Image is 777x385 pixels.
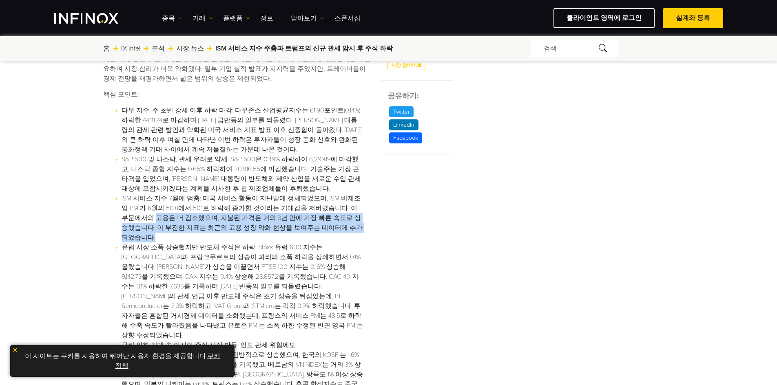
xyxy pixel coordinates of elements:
[531,40,619,57] div: 검색
[387,119,420,130] a: LinkedIn
[113,46,118,51] img: arrow-right
[387,60,425,70] a: 시장 업데이트
[54,13,137,24] a: INFINOX Logo
[144,46,148,51] img: arrow-right
[103,90,372,99] p: 핵심 포인트:
[291,13,324,23] a: 알아보기
[207,46,212,51] img: arrow-right
[334,13,361,23] a: 스폰서십
[260,13,281,23] a: 정보
[122,106,363,154] li: 다우 지수, 주 초반 강세 이후 하락 마감: 다우존스 산업평균지수는 61.90포인트(0.14%) 하락한 44,111.74로 마감하며 [DATE] 급반등의 일부를 되돌렸다. [...
[553,8,655,28] a: 클라이언트 영역에 로그인
[122,242,363,340] li: 유럽 시장 소폭 상승했지만 반도체 주식은 하락: Stoxx 유럽 600 지수는 [GEOGRAPHIC_DATA]과 프랑크푸르트의 상승이 파리의 소폭 하락을 상쇄하면서 0.1% ...
[663,8,723,28] a: 실계좌 등록
[389,119,418,130] p: LinkedIn
[162,13,182,23] a: 종목
[103,44,110,53] a: 홈
[122,154,363,194] li: S&P 500 및 나스닥, 관세 우려로 약세: S&P 500은 0.49% 하락하여 6,299.19에 마감했고, 나스닥 종합 지수는 0.65% 하락하여 20,916.55에 마감...
[193,13,213,23] a: 거래
[12,347,18,353] img: yellow close icon
[14,349,230,373] p: 이 사이트는 쿠키를 사용하여 뛰어난 사용자 환경을 제공합니다. .
[152,44,165,53] a: 분석
[389,132,422,143] p: Facebook
[387,106,415,117] a: Twitter
[168,46,173,51] img: arrow-right
[121,44,140,53] a: IX Intel
[387,132,424,143] a: Facebook
[223,13,250,23] a: 플랫폼
[389,106,414,117] p: Twitter
[176,44,204,53] a: 시장 뉴스
[215,44,393,53] span: ISM 서비스 지수 주춤과 트럼프의 신규 관세 암시 후 주식 하락
[122,194,363,242] li: ISM 서비스 지수 7월에 멈춤: 미국 서비스 활동이 지난달에 정체되었으며, ISM 비제조업 PMI가 6월의 50.8에서 50.1로 하락해 증가할 것이라는 기대감을 저버렸습니...
[387,90,453,101] h5: 공유하기:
